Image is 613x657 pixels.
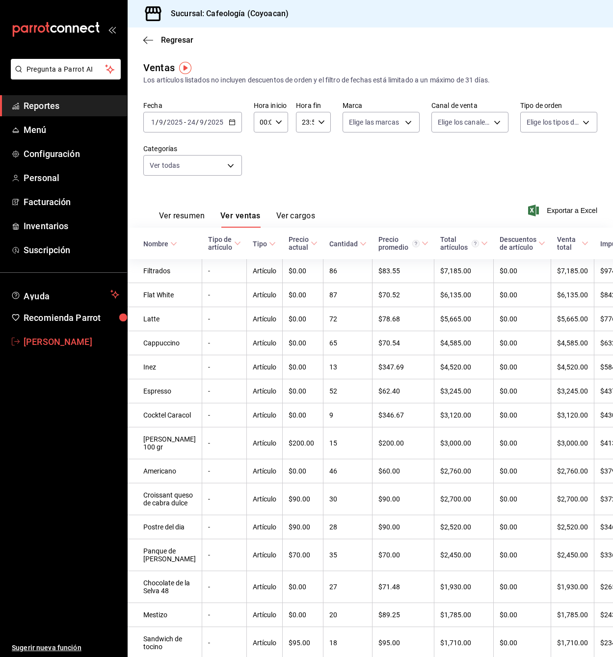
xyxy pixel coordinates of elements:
td: $1,930.00 [551,571,594,603]
td: $7,185.00 [434,259,494,283]
span: Sugerir nueva función [12,643,119,653]
td: - [202,283,247,307]
div: Venta total [557,236,580,251]
td: 28 [323,515,373,539]
td: $0.00 [283,459,323,483]
td: 86 [323,259,373,283]
td: $0.00 [494,331,551,355]
td: $0.00 [494,283,551,307]
span: Elige los canales de venta [438,117,490,127]
span: Reportes [24,99,119,112]
div: Total artículos [440,236,479,251]
svg: Precio promedio = Total artículos / cantidad [412,240,420,247]
td: [PERSON_NAME] 100 gr [128,427,202,459]
td: $0.00 [494,539,551,571]
td: $3,000.00 [434,427,494,459]
td: $70.52 [373,283,434,307]
button: Pregunta a Parrot AI [11,59,121,79]
input: -- [187,118,196,126]
td: $2,520.00 [434,515,494,539]
span: Nombre [143,240,177,248]
div: Ventas [143,60,175,75]
span: Precio promedio [378,236,428,251]
input: ---- [207,118,224,126]
td: $4,585.00 [551,331,594,355]
td: $2,700.00 [434,483,494,515]
div: Nombre [143,240,168,248]
td: Artículo [247,283,283,307]
span: [PERSON_NAME] [24,335,119,348]
label: Hora inicio [254,102,289,109]
label: Canal de venta [431,102,508,109]
td: $1,930.00 [434,571,494,603]
td: - [202,307,247,331]
td: Artículo [247,427,283,459]
button: Exportar a Excel [530,205,597,216]
td: $0.00 [494,259,551,283]
span: Tipo de artículo [208,236,241,251]
td: $0.00 [494,307,551,331]
td: - [202,603,247,627]
td: $90.00 [373,515,434,539]
div: Precio promedio [378,236,420,251]
label: Tipo de orden [520,102,597,109]
td: $70.00 [283,539,323,571]
td: Americano [128,459,202,483]
td: 13 [323,355,373,379]
td: $70.00 [373,539,434,571]
button: Ver resumen [159,211,205,228]
span: Pregunta a Parrot AI [27,64,106,75]
td: $3,120.00 [434,403,494,427]
td: - [202,427,247,459]
button: Ver ventas [220,211,261,228]
td: $0.00 [494,571,551,603]
td: Chocolate de la Selva 48 [128,571,202,603]
td: $90.00 [373,483,434,515]
td: $2,450.00 [551,539,594,571]
td: $5,665.00 [551,307,594,331]
td: Mestizo [128,603,202,627]
input: ---- [166,118,183,126]
td: - [202,571,247,603]
button: Ver cargos [276,211,316,228]
td: 35 [323,539,373,571]
td: $6,135.00 [551,283,594,307]
td: $90.00 [283,483,323,515]
h3: Sucursal: Cafeología (Coyoacan) [163,8,289,20]
span: Regresar [161,35,193,45]
td: Cappuccino [128,331,202,355]
span: Configuración [24,147,119,160]
td: $0.00 [494,355,551,379]
td: Artículo [247,331,283,355]
td: $3,245.00 [434,379,494,403]
td: $3,000.00 [551,427,594,459]
td: $7,185.00 [551,259,594,283]
div: Cantidad [329,240,358,248]
span: Recomienda Parrot [24,311,119,324]
span: Ver todas [150,160,180,170]
td: $2,520.00 [551,515,594,539]
td: $60.00 [373,459,434,483]
div: Tipo de artículo [208,236,232,251]
td: Artículo [247,515,283,539]
td: 30 [323,483,373,515]
td: $90.00 [283,515,323,539]
td: 52 [323,379,373,403]
td: $0.00 [494,603,551,627]
label: Categorías [143,145,242,152]
span: / [163,118,166,126]
input: -- [159,118,163,126]
td: $0.00 [283,603,323,627]
td: - [202,355,247,379]
span: Inventarios [24,219,119,233]
td: $2,760.00 [434,459,494,483]
span: Tipo [253,240,276,248]
td: Espresso [128,379,202,403]
span: Elige las marcas [349,117,399,127]
td: $89.25 [373,603,434,627]
td: Croissant queso de cabra dulce [128,483,202,515]
td: $2,700.00 [551,483,594,515]
div: Tipo [253,240,267,248]
td: $200.00 [283,427,323,459]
